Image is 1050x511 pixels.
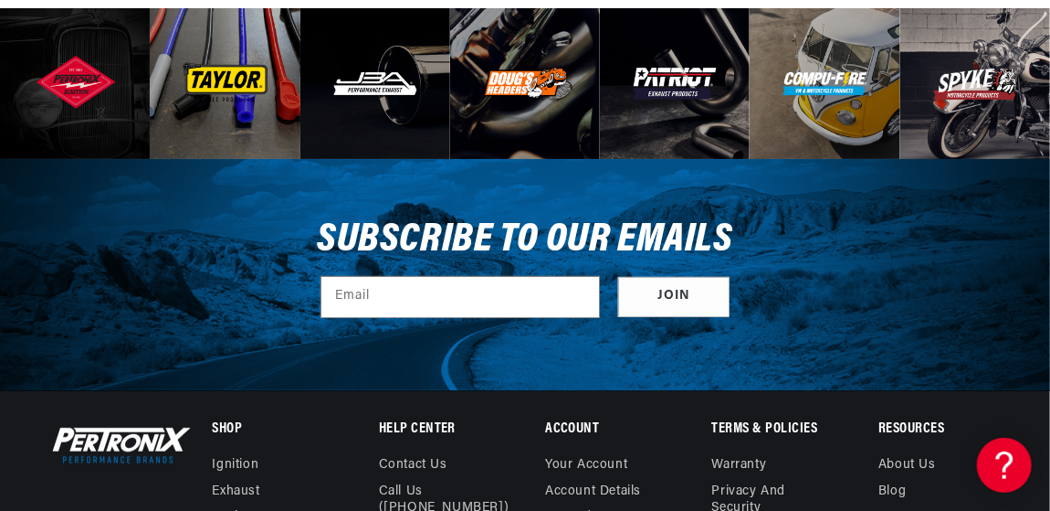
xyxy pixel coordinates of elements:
[46,423,192,467] img: Pertronix
[212,479,259,505] a: Exhaust
[712,457,767,478] a: Warranty
[212,457,258,478] a: Ignition
[379,457,447,478] a: Contact us
[545,457,627,478] a: Your account
[317,223,733,258] h3: Subscribe to our emails
[545,479,641,505] a: Account details
[321,277,599,317] input: Email
[878,457,936,478] a: About Us
[878,479,906,505] a: Blog
[618,277,730,318] button: Subscribe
